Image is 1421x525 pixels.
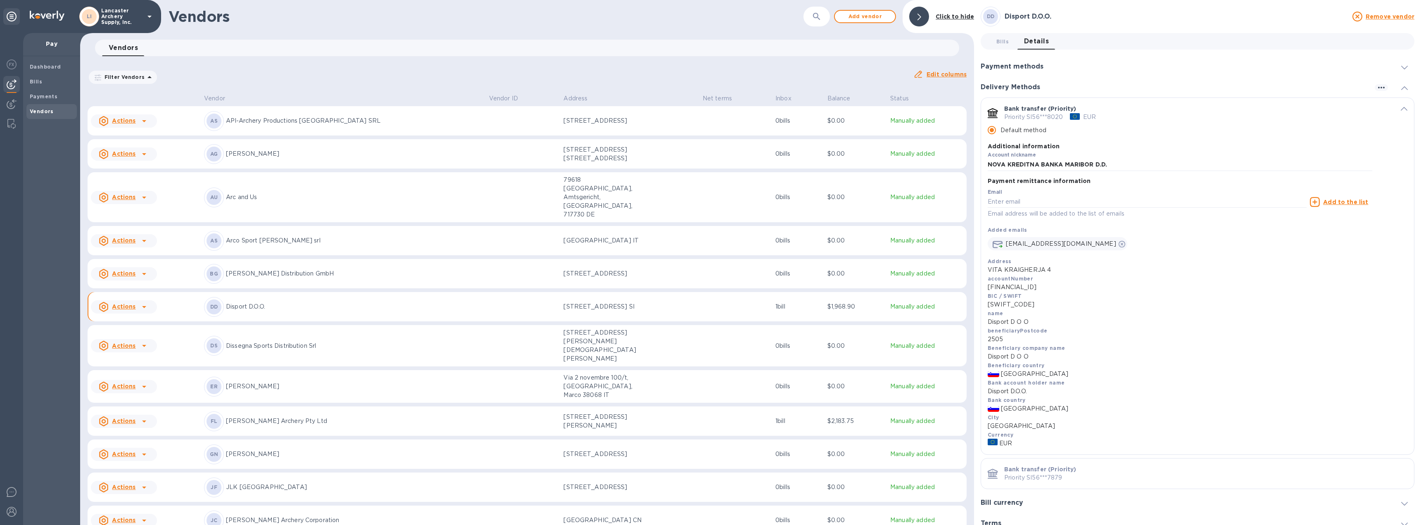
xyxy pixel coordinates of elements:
p: [GEOGRAPHIC_DATA] IT [563,236,646,245]
span: EUR [999,439,1012,448]
p: Vendor ID [489,94,518,103]
p: 0 bills [775,269,821,278]
button: Add vendor [834,10,896,23]
u: Actions [112,418,135,424]
span: Details [1024,36,1049,47]
h1: Vendors [169,8,803,25]
p: [EMAIL_ADDRESS][DOMAIN_NAME] [1006,240,1116,248]
b: Currency [988,432,1013,438]
label: Email [988,190,1002,195]
img: Foreign exchange [7,59,17,69]
b: DD [210,304,218,310]
input: Enter email [988,196,1307,208]
b: BG [210,271,218,277]
b: name [988,310,1003,316]
p: $0.00 [827,150,884,158]
p: 2505 [988,335,1407,344]
p: Manually added [890,450,963,458]
b: ER [210,383,218,390]
p: $0.00 [827,269,884,278]
div: [EMAIL_ADDRESS][DOMAIN_NAME] [988,237,1127,250]
p: Lancaster Archery Supply, Inc. [101,8,143,25]
p: [PERSON_NAME] [226,382,482,391]
b: AG [210,151,218,157]
u: Actions [112,270,135,277]
p: Payment remittance information [988,177,1091,185]
p: Status [890,94,909,103]
p: [GEOGRAPHIC_DATA] CN [563,516,646,525]
label: Account nickname [988,153,1036,158]
p: [PERSON_NAME] Archery Corporation [226,516,482,525]
p: [STREET_ADDRESS][PERSON_NAME] [563,413,646,430]
b: accountNumber [988,276,1033,282]
p: [STREET_ADDRESS] [563,450,646,458]
span: Vendor [204,94,236,103]
u: Actions [112,117,135,124]
b: DS [210,342,218,349]
p: $2,183.75 [827,417,884,425]
b: AS [210,118,218,124]
p: Disport D.O.O. [226,302,482,311]
p: [STREET_ADDRESS] SI [563,302,646,311]
p: $0.00 [827,116,884,125]
p: [STREET_ADDRESS] [563,269,646,278]
p: [PERSON_NAME] [226,450,482,458]
b: Bills [30,78,42,85]
p: $0.00 [827,450,884,458]
u: Actions [112,517,135,523]
input: Enter account nickname [988,159,1372,171]
p: 0 bills [775,150,821,158]
div: Unpin categories [3,8,20,25]
b: beneficiaryPostcode [988,328,1048,334]
p: Email address will be added to the list of emails [988,209,1307,219]
p: VITA KRAIGHERJA 4 [988,266,1407,274]
p: 1 bill [775,302,821,311]
img: SI [988,406,999,412]
span: [GEOGRAPHIC_DATA] [1001,370,1068,378]
p: Default method [1000,126,1046,135]
h3: Delivery Methods [981,83,1040,91]
p: Via 2 novembre 100/t, [GEOGRAPHIC_DATA], Marco 38068 IT [563,373,646,399]
p: Arco Sport [PERSON_NAME] srl [226,236,482,245]
p: 0 bills [775,483,821,492]
p: Address [563,94,587,103]
p: Priority SI56***8020 [1004,113,1063,121]
p: [PERSON_NAME] [226,150,482,158]
b: AU [210,194,218,200]
p: Filter Vendors [101,74,145,81]
p: $0.00 [827,193,884,202]
p: Net terms [703,94,732,103]
p: Manually added [890,302,963,311]
h3: Disport D.O.O. [1005,13,1347,21]
p: JLK [GEOGRAPHIC_DATA] [226,483,482,492]
p: Inbox [775,94,791,103]
span: Add vendor [841,12,889,21]
u: Actions [112,451,135,457]
img: Logo [30,11,64,21]
p: Disport D.O.O. [988,387,1407,396]
p: [GEOGRAPHIC_DATA] [988,422,1407,430]
span: Inbox [775,94,802,103]
p: 79618 [GEOGRAPHIC_DATA], Amtsgericht, [GEOGRAPHIC_DATA], 717730 DE [563,176,646,219]
b: Bank account holder name [988,380,1065,386]
b: Payments [30,93,57,100]
p: [PERSON_NAME] Archery Pty Ltd [226,417,482,425]
b: Added emails [988,227,1027,233]
b: FL [211,418,218,424]
b: Bank country [988,397,1026,403]
u: Edit columns [927,71,967,78]
p: $0.00 [827,342,884,350]
p: EUR [1083,113,1096,121]
span: Bills [996,37,1009,46]
p: $0.00 [827,236,884,245]
p: Manually added [890,516,963,525]
b: JC [211,517,218,523]
div: default-method [981,97,1414,492]
span: Vendors [109,42,138,54]
b: GN [210,451,219,457]
p: 1 bill [775,417,821,425]
b: Beneficiary country [988,362,1045,368]
p: Manually added [890,193,963,202]
u: Actions [112,484,135,490]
